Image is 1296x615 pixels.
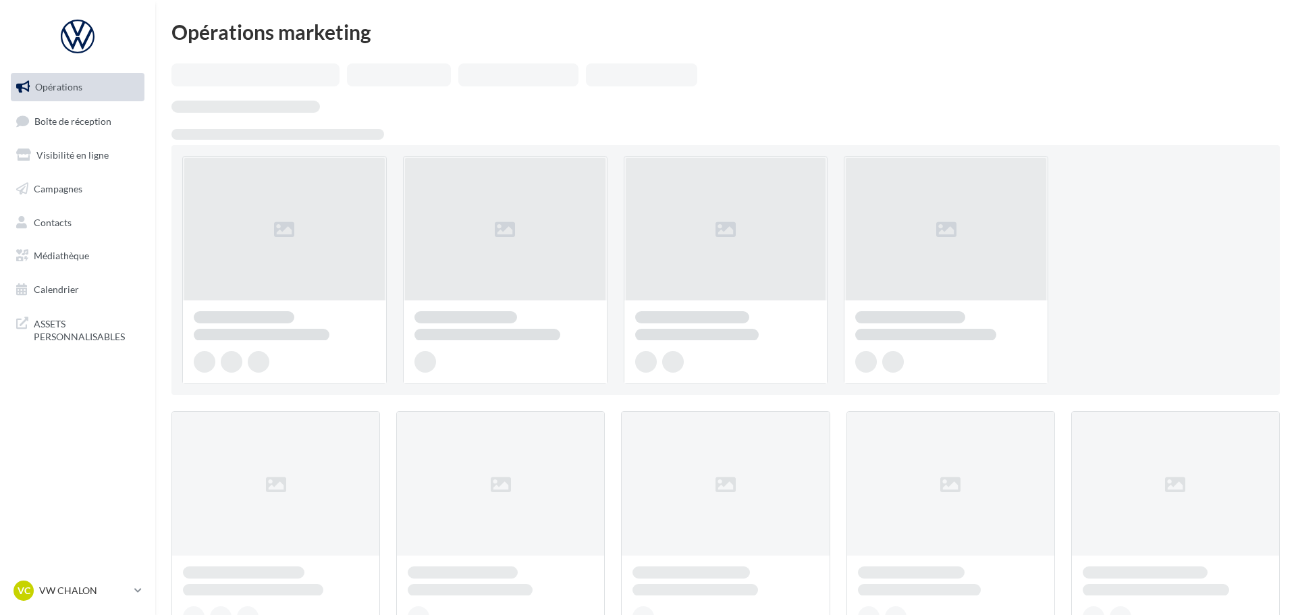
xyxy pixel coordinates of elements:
[8,209,147,237] a: Contacts
[8,242,147,270] a: Médiathèque
[8,175,147,203] a: Campagnes
[8,107,147,136] a: Boîte de réception
[171,22,1280,42] div: Opérations marketing
[8,73,147,101] a: Opérations
[34,250,89,261] span: Médiathèque
[34,115,111,126] span: Boîte de réception
[8,141,147,169] a: Visibilité en ligne
[35,81,82,92] span: Opérations
[34,315,139,344] span: ASSETS PERSONNALISABLES
[34,216,72,228] span: Contacts
[8,275,147,304] a: Calendrier
[8,309,147,349] a: ASSETS PERSONNALISABLES
[36,149,109,161] span: Visibilité en ligne
[34,284,79,295] span: Calendrier
[18,584,30,597] span: VC
[39,584,129,597] p: VW CHALON
[34,183,82,194] span: Campagnes
[11,578,144,604] a: VC VW CHALON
